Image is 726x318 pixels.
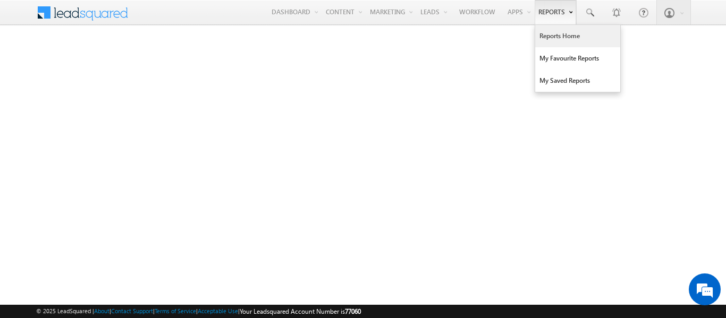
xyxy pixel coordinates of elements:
div: Minimize live chat window [174,5,200,31]
span: © 2025 LeadSquared | | | | | [36,306,361,316]
a: My Saved Reports [535,70,620,92]
a: Terms of Service [155,307,196,314]
a: About [94,307,109,314]
a: My Favourite Reports [535,47,620,70]
textarea: Type your message and click 'Submit' [14,98,194,236]
a: Contact Support [111,307,153,314]
a: Reports Home [535,25,620,47]
div: Leave a message [55,56,179,70]
em: Submit [156,245,193,260]
img: d_60004797649_company_0_60004797649 [18,56,45,70]
span: 77060 [345,307,361,315]
span: Your Leadsquared Account Number is [240,307,361,315]
a: Acceptable Use [198,307,238,314]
